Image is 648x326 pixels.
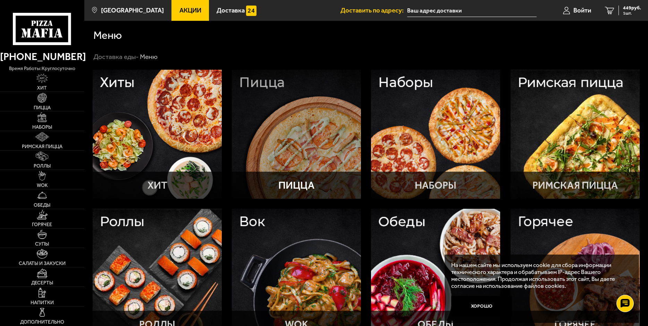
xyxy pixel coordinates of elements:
[37,183,48,188] span: WOK
[232,70,361,199] a: ПиццаПицца
[148,180,167,190] p: Хит
[34,105,51,110] span: Пицца
[511,70,640,199] a: Римская пиццаРимская пицца
[93,70,222,199] a: ХитХит
[19,261,66,266] span: Салаты и закуски
[34,164,51,169] span: Роллы
[32,222,52,227] span: Горячее
[32,125,52,130] span: Наборы
[93,30,122,41] h1: Меню
[451,261,628,290] p: На нашем сайте мы используем cookie для сбора информации технического характера и обрабатываем IP...
[37,86,47,91] span: Хит
[451,296,512,316] button: Хорошо
[22,144,62,149] span: Римская пицца
[93,53,139,61] a: Доставка еды-
[179,7,201,14] span: Акции
[415,180,456,190] p: Наборы
[407,4,537,17] input: Ваш адрес доставки
[31,300,54,305] span: Напитки
[35,242,49,247] span: Супы
[101,7,164,14] span: [GEOGRAPHIC_DATA]
[340,7,407,14] span: Доставить по адресу:
[20,320,64,325] span: Дополнительно
[371,70,500,199] a: НаборыНаборы
[573,7,591,14] span: Войти
[623,6,641,10] span: 449 руб.
[246,6,256,16] img: 15daf4d41897b9f0e9f617042186c801.svg
[140,52,158,61] div: Меню
[623,11,641,15] span: 1 шт.
[31,281,53,285] span: Десерты
[532,180,618,190] p: Римская пицца
[278,180,314,190] p: Пицца
[34,203,50,208] span: Обеды
[217,7,245,14] span: Доставка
